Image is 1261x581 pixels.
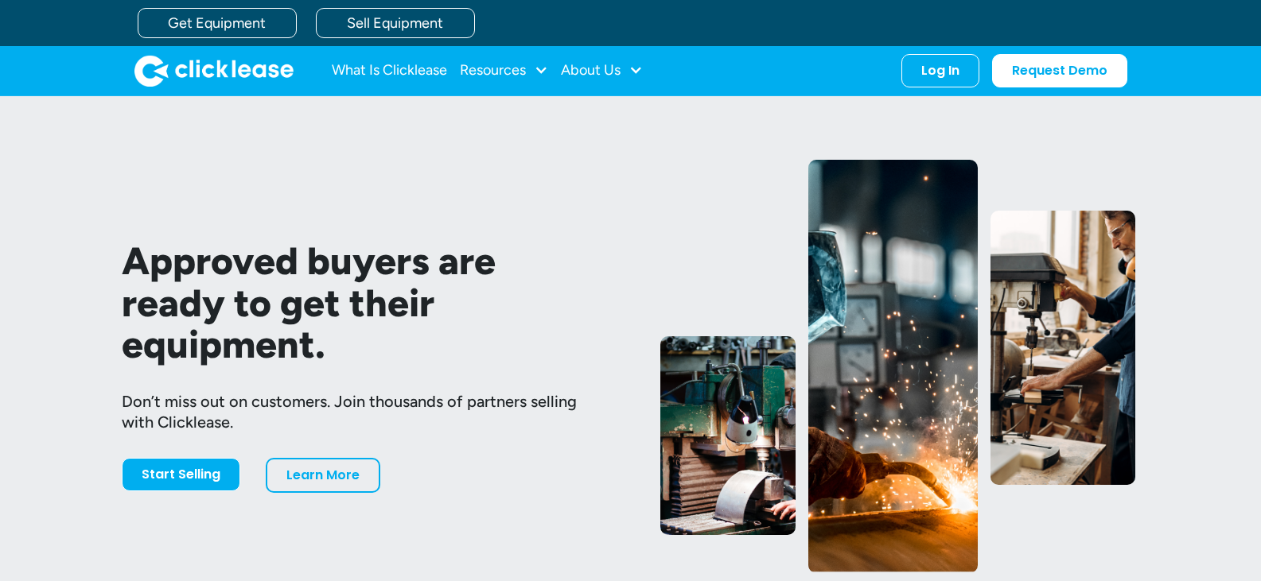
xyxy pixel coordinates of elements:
[122,458,240,491] a: Start Selling
[316,8,475,38] a: Sell Equipment
[122,391,605,432] div: Don’t miss out on customers. Join thousands of partners selling with Clicklease.
[134,55,294,87] img: Clicklease logo
[266,458,380,493] a: Learn More
[138,8,297,38] a: Get Equipment
[921,63,959,79] div: Log In
[122,240,605,366] h1: Approved buyers are ready to get their equipment.
[992,54,1127,87] a: Request Demo
[332,55,447,87] a: What Is Clicklease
